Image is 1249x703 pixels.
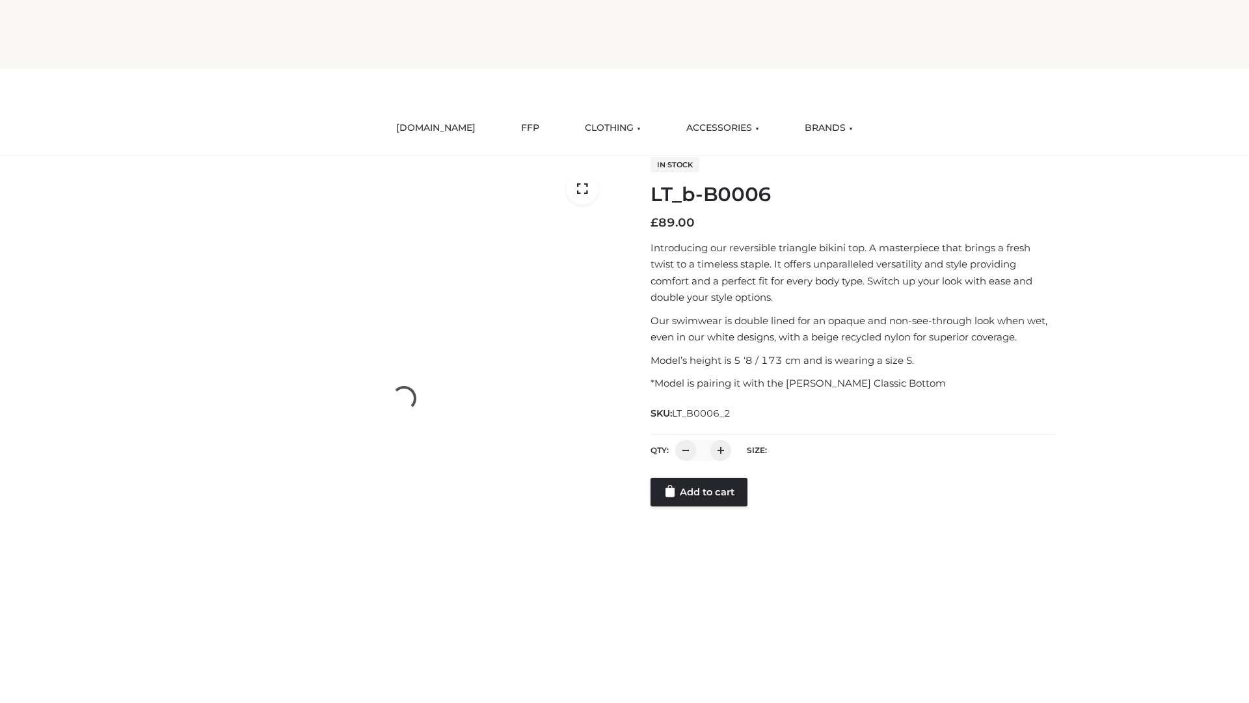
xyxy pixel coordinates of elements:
span: £ [651,215,658,230]
bdi: 89.00 [651,215,695,230]
span: LT_B0006_2 [672,407,731,419]
label: Size: [747,445,767,455]
p: Introducing our reversible triangle bikini top. A masterpiece that brings a fresh twist to a time... [651,240,1056,306]
span: SKU: [651,406,732,421]
a: BRANDS [795,114,863,143]
a: [DOMAIN_NAME] [386,114,485,143]
label: QTY: [651,445,669,455]
a: Add to cart [651,478,747,506]
p: *Model is pairing it with the [PERSON_NAME] Classic Bottom [651,375,1056,392]
p: Our swimwear is double lined for an opaque and non-see-through look when wet, even in our white d... [651,312,1056,346]
span: In stock [651,157,699,172]
a: FFP [511,114,549,143]
h1: LT_b-B0006 [651,183,1056,206]
a: ACCESSORIES [677,114,769,143]
p: Model’s height is 5 ‘8 / 173 cm and is wearing a size S. [651,352,1056,369]
a: CLOTHING [575,114,651,143]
